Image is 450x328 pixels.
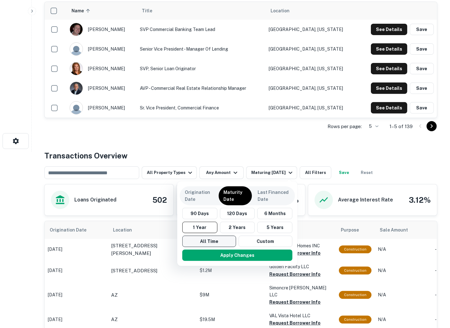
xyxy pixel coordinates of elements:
[258,189,290,203] p: Last Financed Date
[182,222,217,233] button: 1 Year
[182,208,217,219] button: 90 Days
[185,189,213,203] p: Origination Date
[182,250,292,261] button: Apply Changes
[224,189,247,203] p: Maturity Date
[257,208,292,219] button: 6 Months
[220,222,255,233] button: 2 Years
[182,236,236,247] button: All Time
[257,222,292,233] button: 5 Years
[220,208,255,219] button: 120 Days
[418,277,450,308] iframe: Chat Widget
[239,236,292,247] button: Custom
